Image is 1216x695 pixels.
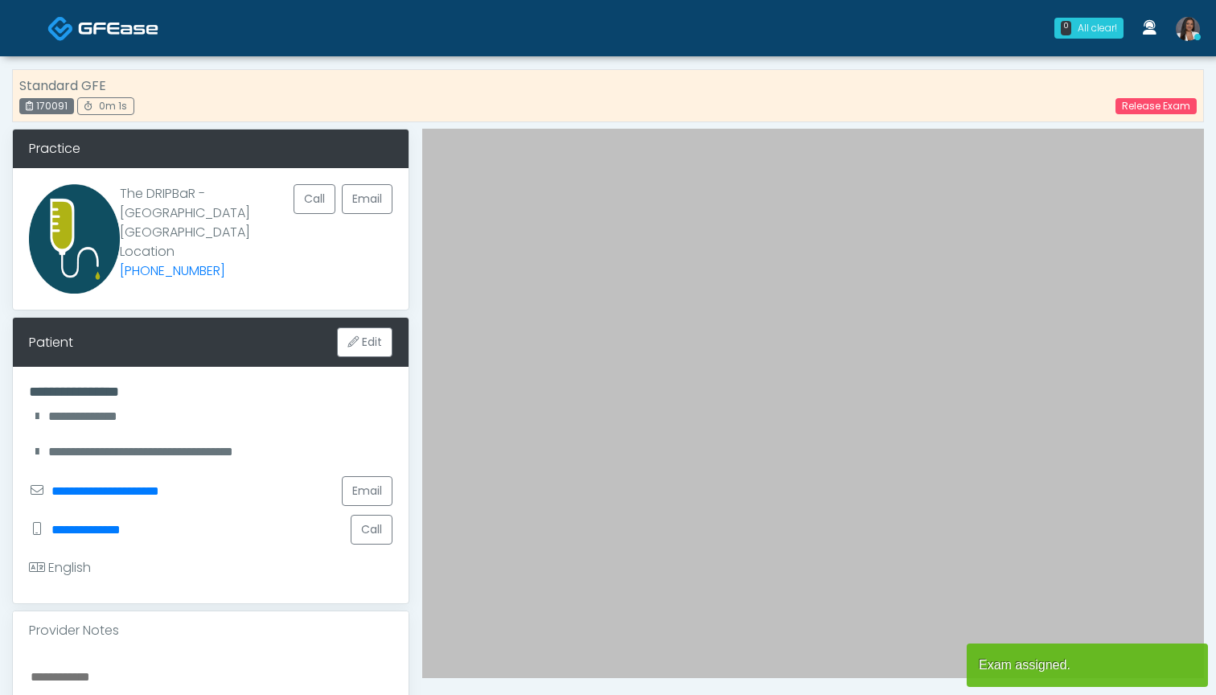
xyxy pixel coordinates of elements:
[342,476,392,506] a: Email
[13,611,409,650] div: Provider Notes
[1078,21,1117,35] div: All clear!
[120,184,294,281] p: The DRIPBaR - [GEOGRAPHIC_DATA] [GEOGRAPHIC_DATA] Location
[120,261,225,280] a: [PHONE_NUMBER]
[337,327,392,357] button: Edit
[78,20,158,36] img: Docovia
[99,99,127,113] span: 0m 1s
[1176,17,1200,41] img: Anjali Nandakumar
[1061,21,1071,35] div: 0
[19,76,106,95] strong: Standard GFE
[47,2,158,54] a: Docovia
[967,644,1208,687] article: Exam assigned.
[1045,11,1133,45] a: 0 All clear!
[1115,98,1197,114] a: Release Exam
[29,558,91,578] div: English
[351,515,392,545] button: Call
[294,184,335,214] button: Call
[47,15,74,42] img: Docovia
[13,130,409,168] div: Practice
[29,184,120,294] img: Provider image
[342,184,392,214] a: Email
[29,333,73,352] div: Patient
[19,98,74,114] div: 170091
